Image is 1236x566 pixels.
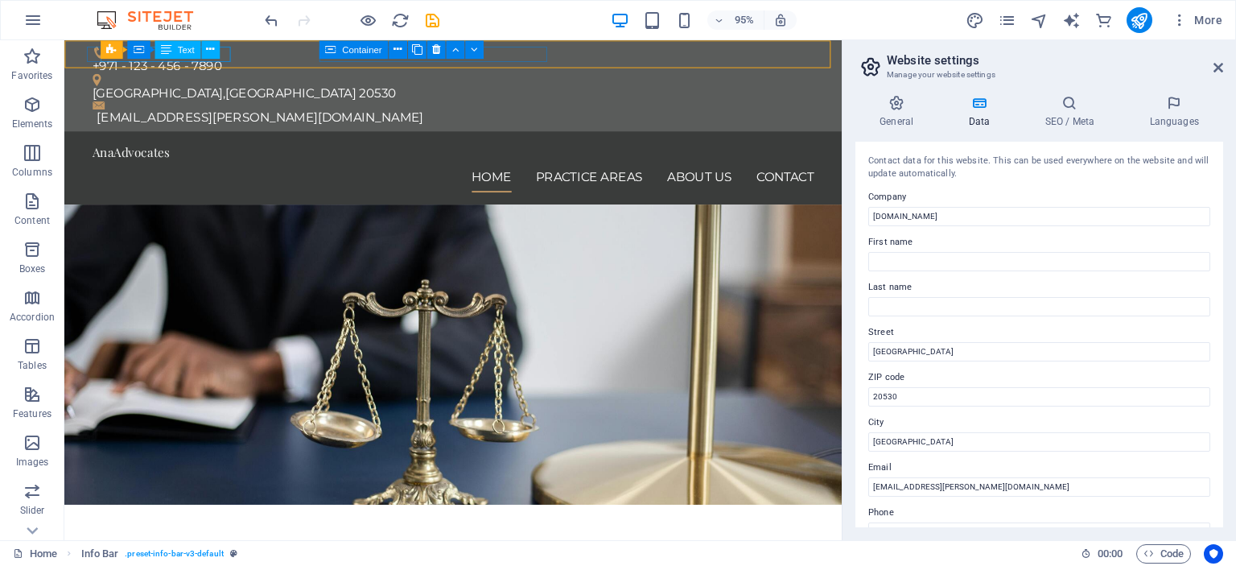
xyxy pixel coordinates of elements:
label: Phone [868,503,1210,523]
h4: Languages [1125,95,1223,129]
h6: 95% [731,10,757,30]
label: Last name [868,278,1210,297]
span: Code [1143,544,1184,564]
i: Publish [1130,11,1148,30]
button: undo [262,10,281,30]
button: design [966,10,985,30]
p: Slider [20,504,45,517]
span: Text [177,45,194,54]
label: Street [868,323,1210,342]
button: save [422,10,442,30]
label: ZIP code [868,368,1210,387]
p: Content [14,214,50,227]
button: Usercentrics [1204,544,1223,564]
span: Click to select. Double-click to edit [81,544,119,564]
i: Commerce [1094,11,1113,30]
button: navigator [1030,10,1049,30]
h3: Manage your website settings [887,68,1191,82]
button: 95% [707,10,764,30]
span: . preset-info-bar-v3-default [125,544,224,564]
p: Columns [12,166,52,179]
h4: Data [944,95,1020,129]
label: Company [868,188,1210,207]
p: Favorites [11,69,52,82]
p: Elements [12,118,53,130]
h2: Website settings [887,53,1223,68]
nav: breadcrumb [81,544,237,564]
button: pages [998,10,1017,30]
a: Click to cancel selection. Double-click to open Pages [13,544,57,564]
i: Undo: Change text (Ctrl+Z) [262,11,281,30]
h6: Session time [1081,544,1123,564]
p: Tables [18,359,47,372]
img: Editor Logo [93,10,213,30]
button: More [1165,7,1229,33]
button: reload [390,10,410,30]
span: 00 00 [1098,544,1123,564]
i: Pages (Ctrl+Alt+S) [998,11,1016,30]
i: Reload page [391,11,410,30]
i: AI Writer [1062,11,1081,30]
label: Email [868,458,1210,477]
h4: General [855,95,944,129]
div: Contact data for this website. This can be used everywhere on the website and will update automat... [868,155,1210,181]
p: Boxes [19,262,46,275]
button: publish [1127,7,1152,33]
i: This element is a customizable preset [230,549,237,558]
p: Features [13,407,51,420]
label: City [868,413,1210,432]
i: Save (Ctrl+S) [423,11,442,30]
i: Navigator [1030,11,1049,30]
h4: SEO / Meta [1020,95,1125,129]
i: On resize automatically adjust zoom level to fit chosen device. [773,13,788,27]
button: text_generator [1062,10,1081,30]
button: Click here to leave preview mode and continue editing [358,10,377,30]
button: Code [1136,544,1191,564]
p: Images [16,456,49,469]
button: commerce [1094,10,1114,30]
span: Container [342,45,381,54]
span: More [1172,12,1222,28]
i: Design (Ctrl+Alt+Y) [966,11,984,30]
p: Accordion [10,311,55,324]
span: : [1109,547,1111,560]
label: First name [868,233,1210,252]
